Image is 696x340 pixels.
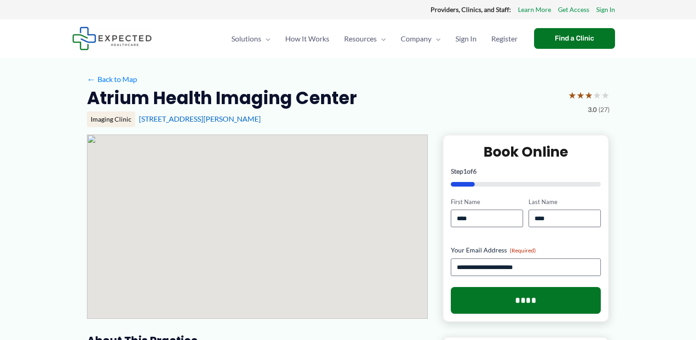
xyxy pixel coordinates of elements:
[451,246,601,255] label: Your Email Address
[558,4,589,16] a: Get Access
[87,111,135,127] div: Imaging Clinic
[534,28,615,49] a: Find a Clinic
[585,87,593,104] span: ★
[401,23,431,55] span: Company
[87,72,137,86] a: ←Back to Map
[344,23,377,55] span: Resources
[261,23,270,55] span: Menu Toggle
[393,23,448,55] a: CompanyMenu Toggle
[484,23,525,55] a: Register
[463,167,467,175] span: 1
[72,27,152,50] img: Expected Healthcare Logo - side, dark font, small
[377,23,386,55] span: Menu Toggle
[431,23,441,55] span: Menu Toggle
[529,198,601,206] label: Last Name
[451,168,601,175] p: Step of
[598,104,610,116] span: (27)
[451,143,601,161] h2: Book Online
[278,23,337,55] a: How It Works
[87,87,357,109] h2: Atrium Health Imaging Center
[601,87,610,104] span: ★
[491,23,518,55] span: Register
[455,23,477,55] span: Sign In
[224,23,278,55] a: SolutionsMenu Toggle
[231,23,261,55] span: Solutions
[285,23,329,55] span: How It Works
[431,6,511,13] strong: Providers, Clinics, and Staff:
[568,87,576,104] span: ★
[224,23,525,55] nav: Primary Site Navigation
[87,75,96,83] span: ←
[139,114,261,123] a: [STREET_ADDRESS][PERSON_NAME]
[451,198,523,206] label: First Name
[588,104,597,116] span: 3.0
[510,247,536,254] span: (Required)
[473,167,477,175] span: 6
[596,4,615,16] a: Sign In
[593,87,601,104] span: ★
[337,23,393,55] a: ResourcesMenu Toggle
[518,4,551,16] a: Learn More
[576,87,585,104] span: ★
[448,23,484,55] a: Sign In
